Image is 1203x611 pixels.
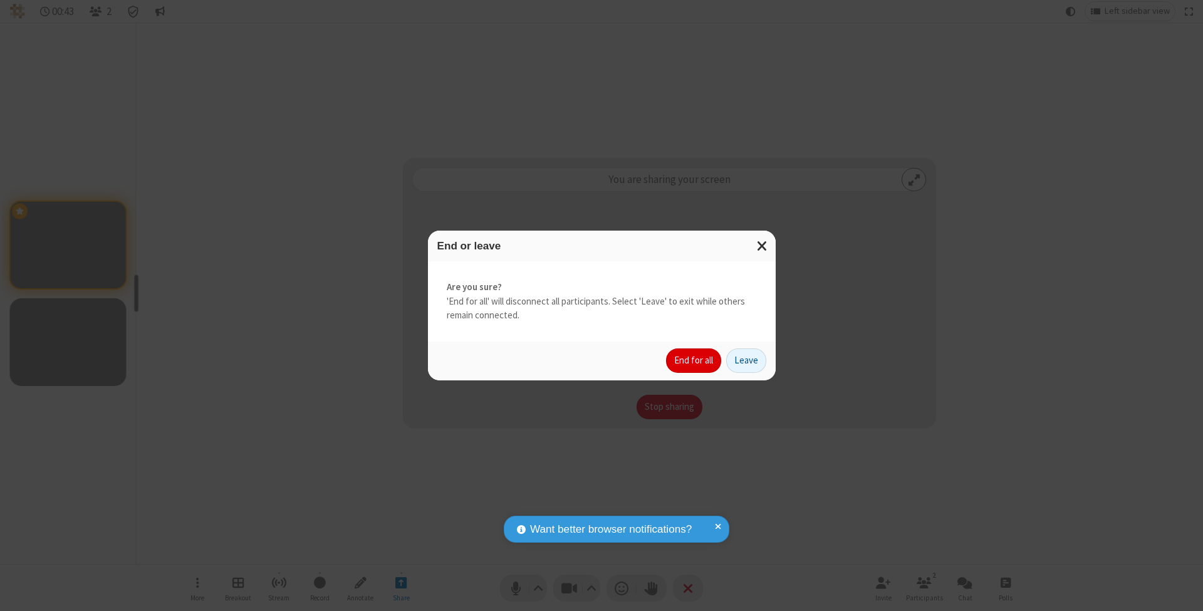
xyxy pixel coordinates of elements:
[437,240,766,252] h3: End or leave
[428,261,776,342] div: 'End for all' will disconnect all participants. Select 'Leave' to exit while others remain connec...
[447,280,757,295] strong: Are you sure?
[530,521,692,538] span: Want better browser notifications?
[666,348,721,373] button: End for all
[749,231,776,261] button: Close modal
[726,348,766,373] button: Leave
